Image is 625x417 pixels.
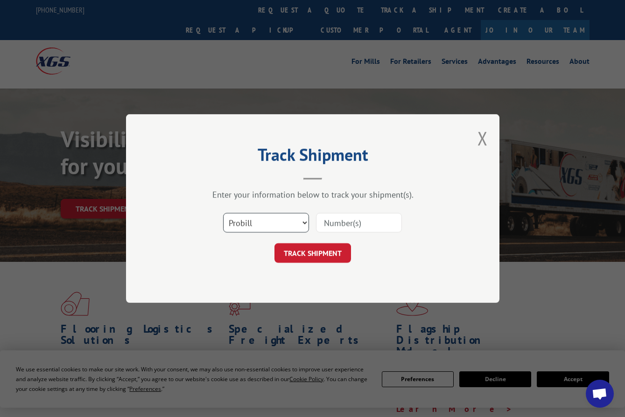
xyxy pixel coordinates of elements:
div: Open chat [586,380,614,408]
input: Number(s) [316,213,402,232]
div: Enter your information below to track your shipment(s). [173,189,453,200]
button: TRACK SHIPMENT [274,243,351,263]
button: Close modal [478,126,488,150]
h2: Track Shipment [173,148,453,166]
